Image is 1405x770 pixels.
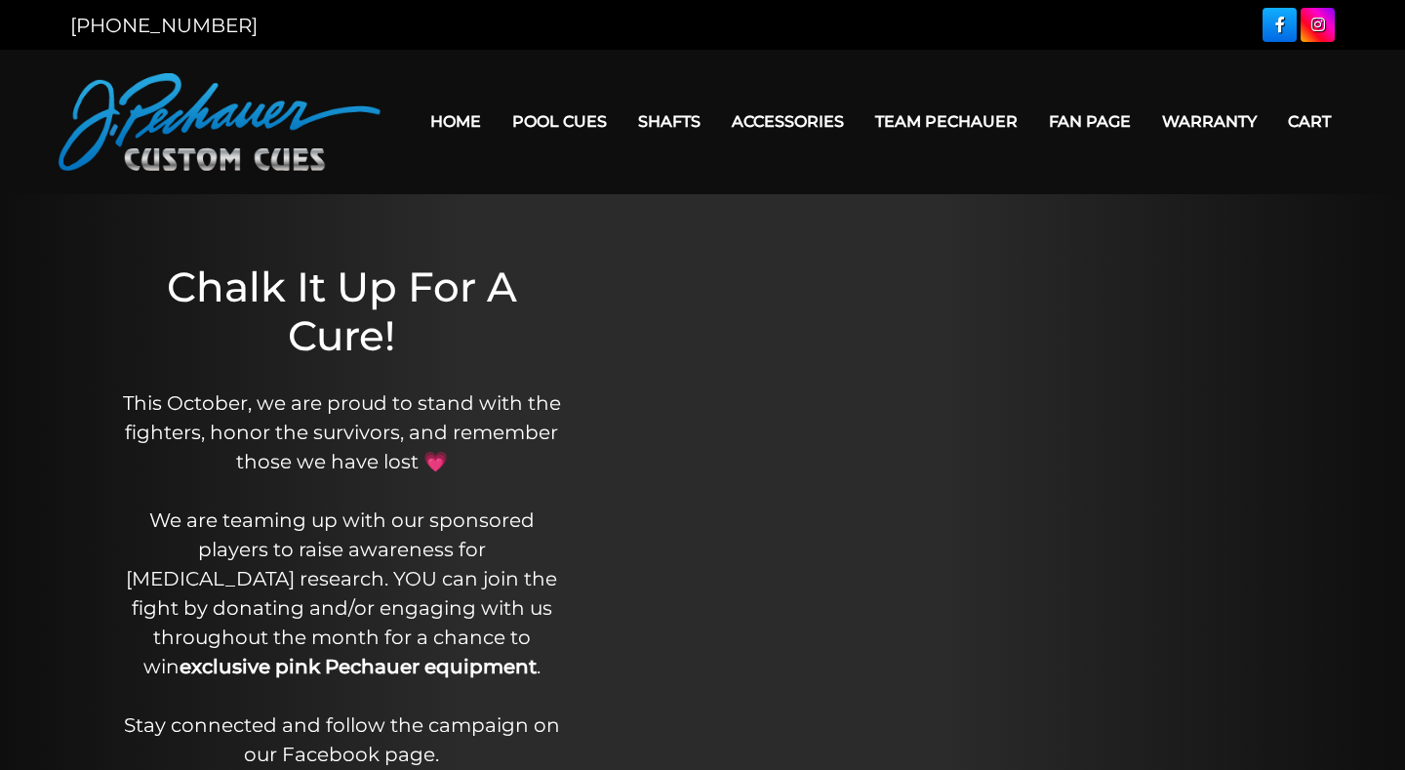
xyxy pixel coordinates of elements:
a: Cart [1272,97,1346,146]
a: [PHONE_NUMBER] [70,14,258,37]
h1: Chalk It Up For A Cure! [115,263,568,361]
strong: exclusive pink Pechauer equipment [180,655,537,678]
a: Accessories [716,97,860,146]
a: Fan Page [1033,97,1146,146]
a: Shafts [622,97,716,146]
a: Warranty [1146,97,1272,146]
a: Pool Cues [497,97,622,146]
a: Team Pechauer [860,97,1033,146]
p: This October, we are proud to stand with the fighters, honor the survivors, and remember those we... [115,388,568,769]
img: Pechauer Custom Cues [59,73,381,171]
a: Home [415,97,497,146]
